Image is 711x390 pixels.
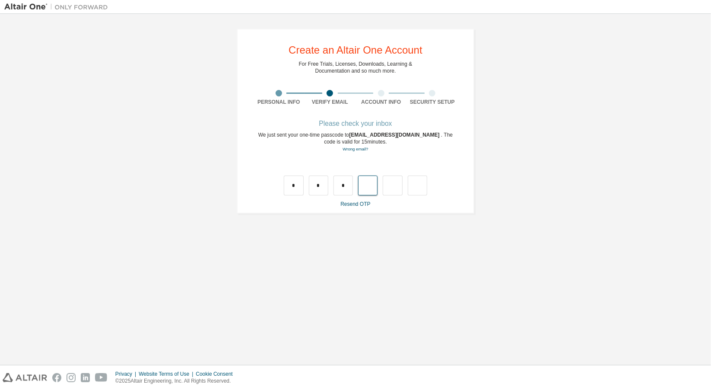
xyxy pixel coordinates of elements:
[253,121,458,126] div: Please check your inbox
[95,373,108,382] img: youtube.svg
[115,377,238,385] p: © 2025 Altair Engineering, Inc. All Rights Reserved.
[299,61,413,74] div: For Free Trials, Licenses, Downloads, Learning & Documentation and so much more.
[67,373,76,382] img: instagram.svg
[139,371,196,377] div: Website Terms of Use
[115,371,139,377] div: Privacy
[349,132,441,138] span: [EMAIL_ADDRESS][DOMAIN_NAME]
[253,99,305,105] div: Personal Info
[3,373,47,382] img: altair_logo.svg
[340,201,370,207] a: Resend OTP
[81,373,90,382] img: linkedin.svg
[343,147,368,151] a: Go back to the registration form
[4,3,112,11] img: Altair One
[355,99,407,105] div: Account Info
[305,99,356,105] div: Verify Email
[253,131,458,153] div: We just sent your one-time passcode to . The code is valid for 15 minutes.
[196,371,238,377] div: Cookie Consent
[289,45,422,55] div: Create an Altair One Account
[52,373,61,382] img: facebook.svg
[407,99,458,105] div: Security Setup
